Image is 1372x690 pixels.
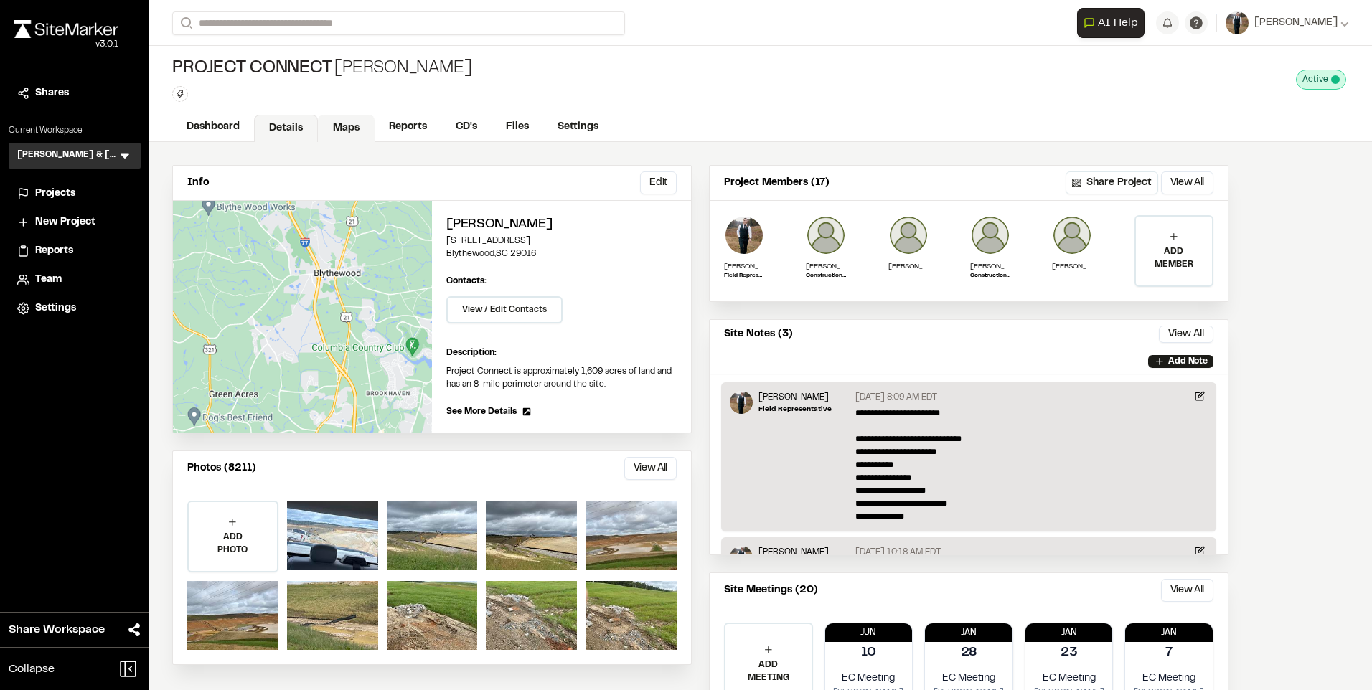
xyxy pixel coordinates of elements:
[970,215,1010,255] img: Darrin C. Sanders
[961,643,977,663] p: 28
[35,243,73,259] span: Reports
[17,272,132,288] a: Team
[172,86,188,102] button: Edit Tags
[172,57,471,80] div: [PERSON_NAME]
[446,296,563,323] button: View / Edit Contacts
[831,671,907,686] p: EC Meeting
[1159,326,1213,343] button: View All
[441,113,492,141] a: CD's
[724,326,793,342] p: Site Notes (3)
[1161,579,1213,602] button: View All
[861,643,876,663] p: 10
[17,148,118,163] h3: [PERSON_NAME] & [PERSON_NAME]
[1098,14,1138,32] span: AI Help
[375,113,441,141] a: Reports
[1226,11,1349,34] button: [PERSON_NAME]
[187,460,256,476] p: Photos (8211)
[725,658,812,684] p: ADD MEETING
[1066,171,1158,194] button: Share Project
[970,272,1010,280] p: Construction Manager
[1165,643,1173,663] p: 7
[1061,643,1078,663] p: 23
[758,546,832,559] p: [PERSON_NAME]
[1025,626,1113,639] p: Jan
[17,186,132,202] a: Projects
[17,85,132,101] a: Shares
[35,272,62,288] span: Team
[446,275,487,288] p: Contacts:
[35,301,76,316] span: Settings
[825,626,913,639] p: Jun
[172,113,254,141] a: Dashboard
[172,57,332,80] span: Project Connect
[172,11,198,35] button: Search
[17,243,132,259] a: Reports
[1052,261,1092,272] p: [PERSON_NAME]
[1168,355,1208,368] p: Add Note
[1125,626,1213,639] p: Jan
[806,215,846,255] img: Ryan Barnes
[446,235,677,247] p: [STREET_ADDRESS]
[446,346,677,359] p: Description:
[189,531,277,557] p: ADD PHOTO
[1031,671,1107,686] p: EC Meeting
[624,457,677,480] button: View All
[758,404,832,415] p: Field Representative
[9,621,105,638] span: Share Workspace
[35,214,95,230] span: New Project
[17,214,132,230] a: New Project
[1131,671,1207,686] p: EC Meeting
[318,115,375,142] a: Maps
[855,391,937,404] p: [DATE] 8:09 AM EDT
[543,113,613,141] a: Settings
[724,272,764,280] p: Field Representative
[1331,75,1340,84] span: This project is active and counting against your active project count.
[1052,215,1092,255] img: Lauren Davenport
[9,124,141,137] p: Current Workspace
[724,215,764,255] img: Edwin Stadsvold
[35,85,69,101] span: Shares
[14,38,118,51] div: Oh geez...please don't...
[724,582,818,598] p: Site Meetings (20)
[35,186,75,202] span: Projects
[888,261,929,272] p: [PERSON_NAME]
[9,661,55,678] span: Collapse
[14,20,118,38] img: rebrand.png
[254,115,318,142] a: Details
[492,113,543,141] a: Files
[17,301,132,316] a: Settings
[446,215,677,235] h2: [PERSON_NAME]
[806,272,846,280] p: Construction Admin
[1136,245,1212,271] p: ADD MEMBER
[970,261,1010,272] p: [PERSON_NAME]
[724,261,764,272] p: [PERSON_NAME]
[724,175,830,191] p: Project Members (17)
[446,365,677,391] p: Project Connect is approximately 1,609 acres of land and has an 8-mile perimeter around the site.
[640,171,677,194] button: Edit
[855,546,941,559] p: [DATE] 10:18 AM EDT
[1302,73,1328,86] span: Active
[925,626,1012,639] p: Jan
[446,247,677,260] p: Blythewood , SC 29016
[931,671,1007,686] p: EC Meeting
[888,215,929,255] img: William Eubank
[1077,8,1145,38] button: Open AI Assistant
[1077,8,1150,38] div: Open AI Assistant
[730,546,753,569] img: Edwin Stadsvold
[187,175,209,191] p: Info
[1161,171,1213,194] button: View All
[446,405,517,418] span: See More Details
[1254,15,1338,31] span: [PERSON_NAME]
[806,261,846,272] p: [PERSON_NAME]
[1226,11,1249,34] img: User
[730,391,753,414] img: Edwin Stadsvold
[1296,70,1346,90] div: This project is active and counting against your active project count.
[758,391,832,404] p: [PERSON_NAME]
